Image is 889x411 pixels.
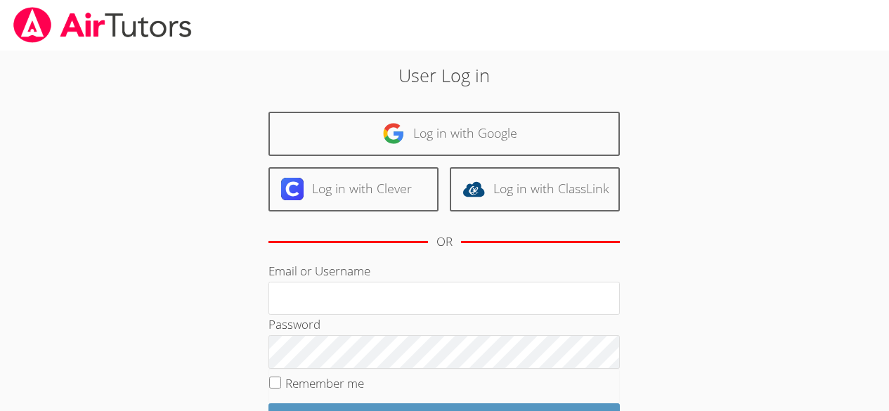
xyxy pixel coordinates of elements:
[281,178,304,200] img: clever-logo-6eab21bc6e7a338710f1a6ff85c0baf02591cd810cc4098c63d3a4b26e2feb20.svg
[462,178,485,200] img: classlink-logo-d6bb404cc1216ec64c9a2012d9dc4662098be43eaf13dc465df04b49fa7ab582.svg
[382,122,405,145] img: google-logo-50288ca7cdecda66e5e0955fdab243c47b7ad437acaf1139b6f446037453330a.svg
[205,62,684,89] h2: User Log in
[268,316,320,332] label: Password
[450,167,620,211] a: Log in with ClassLink
[436,232,453,252] div: OR
[268,263,370,279] label: Email or Username
[268,112,620,156] a: Log in with Google
[285,375,364,391] label: Remember me
[268,167,439,211] a: Log in with Clever
[12,7,193,43] img: airtutors_banner-c4298cdbf04f3fff15de1276eac7730deb9818008684d7c2e4769d2f7ddbe033.png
